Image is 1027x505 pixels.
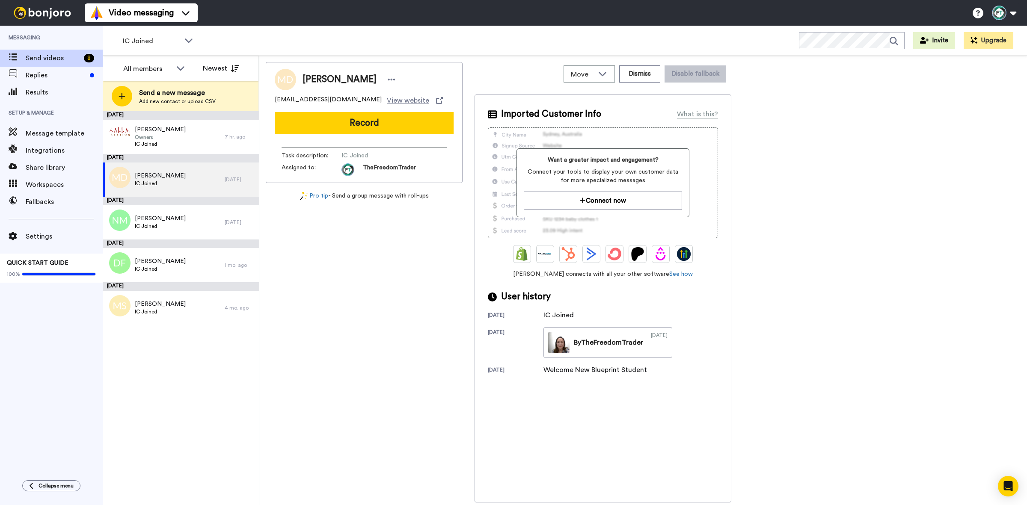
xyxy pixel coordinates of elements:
[26,87,103,97] span: Results
[26,53,80,63] span: Send videos
[109,7,174,19] span: Video messaging
[139,98,216,105] span: Add new contact or upload CSV
[619,65,660,83] button: Dismiss
[501,108,601,121] span: Imported Customer Info
[275,95,382,106] span: [EMAIL_ADDRESS][DOMAIN_NAME]
[109,252,131,274] img: df.png
[225,304,255,311] div: 4 mo. ago
[135,141,186,148] span: IC Joined
[135,266,186,272] span: IC Joined
[84,54,94,62] div: 8
[26,162,103,173] span: Share library
[225,262,255,269] div: 1 mo. ago
[543,310,586,320] div: IC Joined
[135,171,186,180] span: [PERSON_NAME]
[543,327,672,358] a: ByTheFreedomTrader[DATE]
[103,282,259,291] div: [DATE]
[341,151,423,160] span: IC Joined
[22,480,80,491] button: Collapse menu
[488,366,543,375] div: [DATE]
[608,247,621,261] img: ConvertKit
[282,151,341,160] span: Task description :
[26,231,103,242] span: Settings
[26,145,103,156] span: Integrations
[524,156,682,164] span: Want a greater impact and engagement?
[574,337,643,348] div: By TheFreedomTrader
[266,192,463,201] div: - Send a group message with roll-ups
[561,247,575,261] img: Hubspot
[39,482,74,489] span: Collapse menu
[103,154,259,162] div: [DATE]
[123,64,172,74] div: All members
[109,124,131,145] img: be2f30cf-934a-45c0-9016-ed80f03f6ce8.png
[196,60,246,77] button: Newest
[488,270,718,278] span: [PERSON_NAME] connects with all your other software
[363,163,416,176] span: TheFreedomTrader
[135,214,186,223] span: [PERSON_NAME]
[135,257,186,266] span: [PERSON_NAME]
[10,7,74,19] img: bj-logo-header-white.svg
[109,167,131,188] img: md.png
[488,329,543,358] div: [DATE]
[631,247,644,261] img: Patreon
[654,247,668,261] img: Drip
[538,247,552,261] img: Ontraport
[123,36,180,46] span: IC Joined
[585,247,598,261] img: ActiveCampaign
[90,6,104,20] img: vm-color.svg
[303,73,377,86] span: [PERSON_NAME]
[300,192,328,201] a: Pro tip
[135,125,186,134] span: [PERSON_NAME]
[677,247,691,261] img: GoHighLevel
[135,223,186,230] span: IC Joined
[135,134,186,141] span: Owners
[26,180,103,190] span: Workspaces
[543,365,647,375] div: Welcome New Blueprint Student
[275,112,454,134] button: Record
[139,88,216,98] span: Send a new message
[225,176,255,183] div: [DATE]
[488,312,543,320] div: [DATE]
[651,332,668,353] div: [DATE]
[548,332,570,353] img: 96a94ae6-8db5-4ee3-9c3c-7af485566f56-thumb.jpg
[341,163,354,176] img: aa511383-47eb-4547-b70f-51257f42bea2-1630295480.jpg
[665,65,726,83] button: Disable fallback
[109,210,131,231] img: nm.png
[913,32,955,49] button: Invite
[501,290,551,303] span: User history
[524,168,682,185] span: Connect your tools to display your own customer data for more specialized messages
[109,295,131,316] img: ms.png
[225,219,255,226] div: [DATE]
[282,163,341,176] span: Assigned to:
[26,197,103,207] span: Fallbacks
[135,300,186,308] span: [PERSON_NAME]
[135,308,186,315] span: IC Joined
[26,70,86,80] span: Replies
[300,192,308,201] img: magic-wand.svg
[677,109,718,119] div: What is this?
[964,32,1013,49] button: Upgrade
[275,69,296,90] img: Image of Mella Draper
[571,69,594,80] span: Move
[135,180,186,187] span: IC Joined
[387,95,429,106] span: View website
[225,133,255,140] div: 7 hr. ago
[515,247,529,261] img: Shopify
[103,111,259,120] div: [DATE]
[26,128,103,139] span: Message template
[7,271,20,278] span: 100%
[998,476,1018,496] div: Open Intercom Messenger
[387,95,443,106] a: View website
[103,197,259,205] div: [DATE]
[7,260,68,266] span: QUICK START GUIDE
[524,192,682,210] button: Connect now
[669,271,693,277] a: See how
[103,239,259,248] div: [DATE]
